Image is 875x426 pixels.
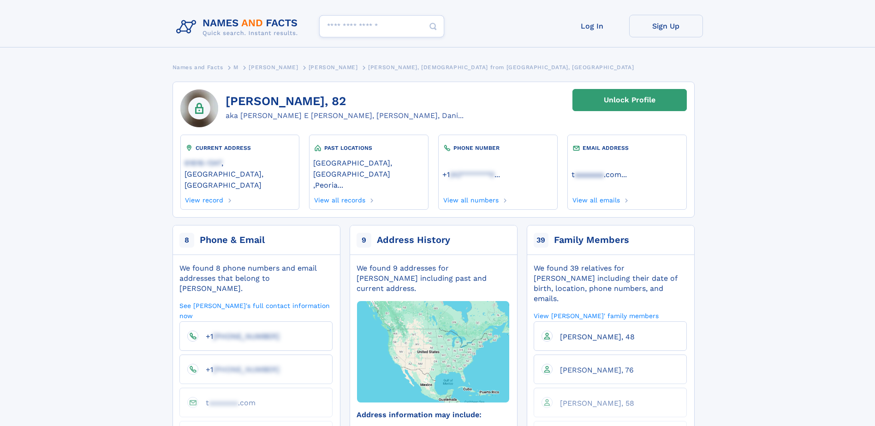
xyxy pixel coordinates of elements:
[313,194,365,204] a: View all records
[213,332,280,341] span: [PHONE_NUMBER]
[249,64,298,71] span: [PERSON_NAME]
[185,159,221,167] span: 61616-1347
[534,311,659,320] a: View [PERSON_NAME]' family members
[233,64,238,71] span: M
[173,15,305,40] img: Logo Names and Facts
[233,61,238,73] a: M
[554,234,629,247] div: Family Members
[173,61,223,73] a: Names and Facts
[368,64,634,71] span: [PERSON_NAME], [DEMOGRAPHIC_DATA] from [GEOGRAPHIC_DATA], [GEOGRAPHIC_DATA]
[571,169,621,179] a: taaaaaaa.com
[179,233,194,248] span: 8
[534,263,687,304] div: We found 39 relatives for [PERSON_NAME] including their date of birth, location, phone numbers, a...
[185,143,295,153] div: CURRENT ADDRESS
[198,331,280,340] a: +1[PHONE_NUMBER]
[442,170,553,179] a: ...
[629,15,703,37] a: Sign Up
[560,332,635,341] span: [PERSON_NAME], 48
[185,194,224,204] a: View record
[553,398,634,407] a: [PERSON_NAME], 58
[249,61,298,73] a: [PERSON_NAME]
[571,143,682,153] div: EMAIL ADDRESS
[575,170,604,179] span: aaaaaaa
[553,365,634,374] a: [PERSON_NAME], 76
[179,263,333,294] div: We found 8 phone numbers and email addresses that belong to [PERSON_NAME].
[442,194,499,204] a: View all numbers
[309,64,358,71] span: [PERSON_NAME]
[442,143,553,153] div: PHONE NUMBER
[315,180,343,189] a: Peoria...
[226,95,464,108] h1: [PERSON_NAME], 82
[313,143,424,153] div: PAST LOCATIONS
[560,366,634,374] span: [PERSON_NAME], 76
[198,365,280,373] a: +1[PHONE_NUMBER]
[555,15,629,37] a: Log In
[200,234,265,247] div: Phone & Email
[309,61,358,73] a: [PERSON_NAME]
[226,110,464,121] div: aka [PERSON_NAME] E [PERSON_NAME], [PERSON_NAME], Dani...
[572,89,687,111] a: Unlock Profile
[377,234,450,247] div: Address History
[604,89,655,111] div: Unlock Profile
[357,263,510,294] div: We found 9 addresses for [PERSON_NAME] including past and current address.
[209,398,238,407] span: aaaaaaa
[422,15,444,38] button: Search Button
[553,332,635,341] a: [PERSON_NAME], 48
[179,301,333,320] a: See [PERSON_NAME]'s full contact information now
[560,399,634,408] span: [PERSON_NAME], 58
[357,410,510,420] div: Address information may include:
[313,153,424,194] div: ,
[185,158,295,189] a: 61616-1347, [GEOGRAPHIC_DATA], [GEOGRAPHIC_DATA]
[571,194,620,204] a: View all emails
[213,365,280,374] span: [PHONE_NUMBER]
[534,233,548,248] span: 39
[319,15,444,37] input: search input
[357,233,371,248] span: 9
[198,398,256,407] a: taaaaaaa.com
[313,158,424,178] a: [GEOGRAPHIC_DATA], [GEOGRAPHIC_DATA]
